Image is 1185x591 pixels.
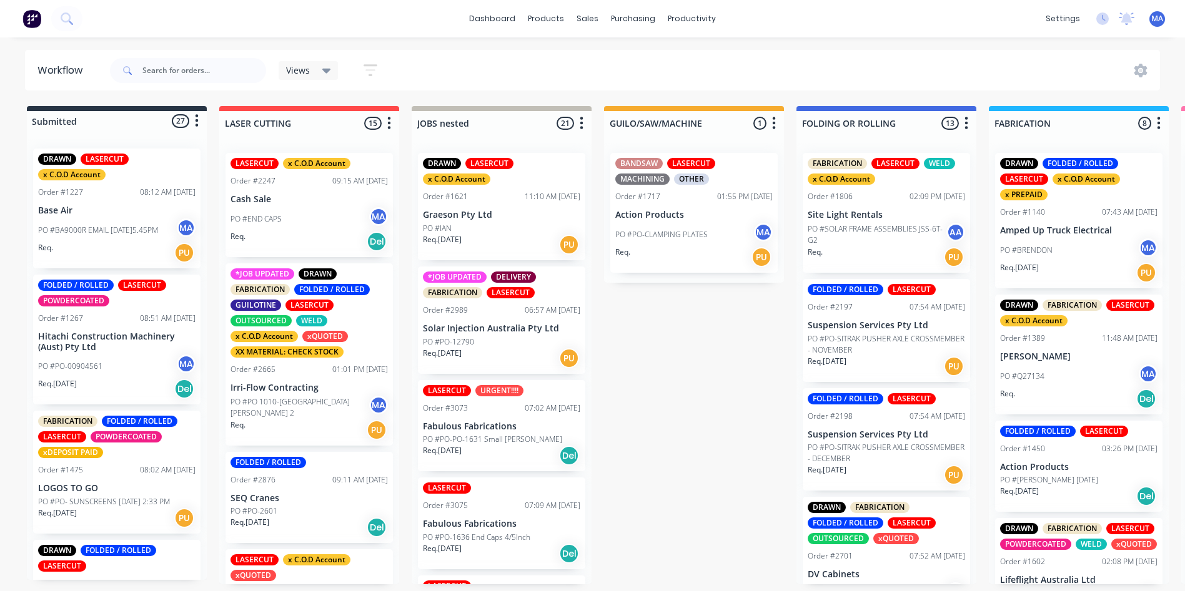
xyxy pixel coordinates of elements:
[1043,300,1102,311] div: FABRICATION
[754,223,773,242] div: MA
[662,9,722,28] div: productivity
[231,331,298,342] div: x C.O.D Account
[177,218,196,237] div: MA
[38,483,196,494] p: LOGOS TO GO
[1000,539,1071,550] div: POWDERCOATED
[1000,443,1045,454] div: Order #1450
[38,464,83,476] div: Order #1475
[808,517,883,529] div: FOLDED / ROLLED
[1000,300,1038,311] div: DRAWN
[605,9,662,28] div: purchasing
[1000,523,1038,534] div: DRAWN
[231,383,388,393] p: Irri-Flow Contracting
[1000,245,1053,256] p: PO #BRENDON
[231,346,344,358] div: XX MATERIAL: CHECK STOCK
[808,333,965,356] p: PO #PO-SITRAK PUSHER AXLE CROSSMEMBER - NOVEMBER
[423,271,487,283] div: *JOB UPDATED
[491,271,536,283] div: DELIVERY
[995,421,1163,512] div: FOLDED / ROLLEDLASERCUTOrder #145003:26 PM [DATE]Action ProductsPO #[PERSON_NAME] [DATE]Req.[DATE...
[808,284,883,295] div: FOLDED / ROLLED
[667,158,715,169] div: LASERCUT
[418,477,585,569] div: LASERCUTOrder #307507:09 AM [DATE]Fabulous FabricationsPO #PO-1636 End Caps 4/5InchReq.[DATE]Del
[38,447,103,458] div: xDEPOSIT PAID
[559,544,579,564] div: Del
[226,263,393,446] div: *JOB UPDATEDDRAWNFABRICATIONFOLDED / ROLLEDGUILOTINELASERCUTOUTSOURCEDWELDx C.O.D AccountxQUOTEDX...
[1000,351,1158,362] p: [PERSON_NAME]
[888,517,936,529] div: LASERCUT
[177,354,196,373] div: MA
[1139,364,1158,383] div: MA
[231,457,306,468] div: FOLDED / ROLLED
[140,578,196,589] div: 09:04 AM [DATE]
[1151,13,1163,24] span: MA
[38,361,102,372] p: PO #PO-00904561
[717,191,773,202] div: 01:55 PM [DATE]
[570,9,605,28] div: sales
[283,158,350,169] div: x C.O.D Account
[231,315,292,326] div: OUTSOURCED
[33,411,201,534] div: FABRICATIONFOLDED / ROLLEDLASERCUTPOWDERCOATEDxDEPOSIT PAIDOrder #147508:02 AM [DATE]LOGOS TO GOP...
[946,223,965,242] div: AA
[465,158,513,169] div: LASERCUT
[808,533,869,544] div: OUTSOURCED
[1043,158,1118,169] div: FOLDED / ROLLED
[38,280,114,291] div: FOLDED / ROLLED
[231,213,282,225] p: PO #END CAPS
[226,452,393,544] div: FOLDED / ROLLEDOrder #287609:11 AM [DATE]SEQ CranesPO #PO-2601Req.[DATE]Del
[910,411,965,422] div: 07:54 AM [DATE]
[38,225,158,236] p: PO #BA9000R EMAIL [DATE]5.45PM
[423,223,452,234] p: PO #IAN
[423,305,468,316] div: Order #2989
[38,507,77,519] p: Req. [DATE]
[418,266,585,374] div: *JOB UPDATEDDELIVERYFABRICATIONLASERCUTOrder #298906:57 AM [DATE]Solar Injection Australia Pty Lt...
[367,517,387,537] div: Del
[231,396,369,419] p: PO #PO 1010-[GEOGRAPHIC_DATA][PERSON_NAME] 2
[808,411,853,422] div: Order #2198
[1000,333,1045,344] div: Order #1389
[38,560,86,572] div: LASERCUT
[944,247,964,267] div: PU
[808,569,965,580] p: DV Cabinets
[525,500,580,511] div: 07:09 AM [DATE]
[559,446,579,466] div: Del
[1000,262,1039,273] p: Req. [DATE]
[231,506,277,517] p: PO #PO-2601
[995,153,1163,288] div: DRAWNFOLDED / ROLLEDLASERCUTx C.O.D Accountx PREPAIDOrder #114007:43 AM [DATE]Amped Up Truck Elec...
[808,442,965,464] p: PO #PO-SITRAK PUSHER AXLE CROSSMEMBER - DECEMBER
[1080,426,1128,437] div: LASERCUT
[423,421,580,432] p: Fabulous Fabrications
[369,396,388,414] div: MA
[423,543,462,554] p: Req. [DATE]
[38,187,83,198] div: Order #1227
[231,364,275,375] div: Order #2665
[808,158,867,169] div: FABRICATION
[231,554,279,565] div: LASERCUT
[1000,158,1038,169] div: DRAWN
[873,533,919,544] div: xQUOTED
[1043,523,1102,534] div: FABRICATION
[525,403,580,414] div: 07:02 AM [DATE]
[559,235,579,255] div: PU
[808,429,965,440] p: Suspension Services Pty Ltd
[22,9,41,28] img: Factory
[944,465,964,485] div: PU
[38,169,106,180] div: x C.O.D Account
[231,300,281,311] div: GUILOTINE
[423,519,580,529] p: Fabulous Fabrications
[367,420,387,440] div: PU
[332,474,388,486] div: 09:11 AM [DATE]
[475,385,523,396] div: URGENT!!!!
[423,173,490,185] div: x C.O.D Account
[231,474,275,486] div: Order #2876
[615,210,773,220] p: Action Products
[226,153,393,257] div: LASERCUTx C.O.D AccountOrder #224709:15 AM [DATE]Cash SalePO #END CAPSMAReq.Del
[888,284,936,295] div: LASERCUT
[231,419,245,431] p: Req.
[1000,556,1045,567] div: Order #1602
[142,58,266,83] input: Search for orders...
[38,545,76,556] div: DRAWN
[38,295,109,306] div: POWDERCOATED
[1000,371,1044,382] p: PO #Q27134
[423,158,461,169] div: DRAWN
[423,336,474,348] p: PO #PO-12790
